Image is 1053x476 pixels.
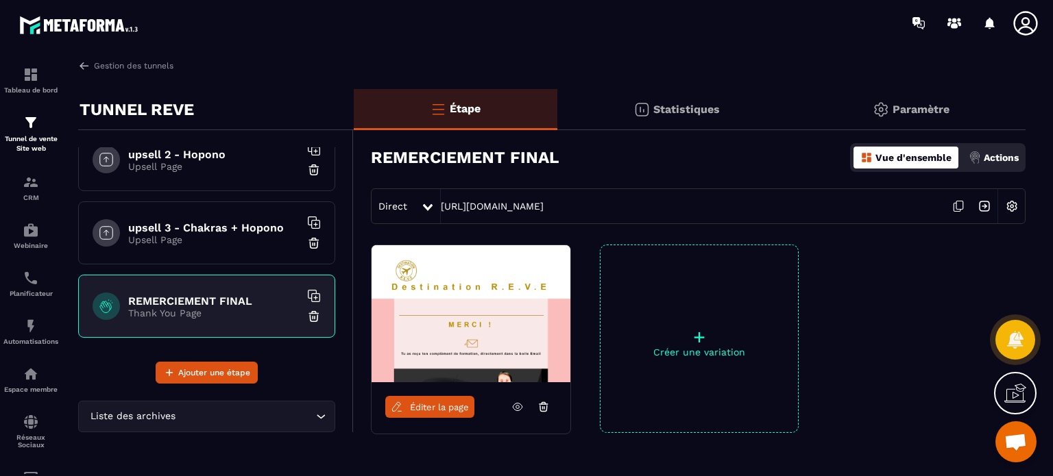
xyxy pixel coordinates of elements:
p: Upsell Page [128,161,300,172]
img: setting-w.858f3a88.svg [999,193,1025,219]
img: image [372,245,570,382]
img: social-network [23,414,39,430]
span: Liste des archives [87,409,178,424]
div: Ouvrir le chat [995,421,1037,462]
p: Upsell Page [128,234,300,245]
p: Paramètre [893,103,949,116]
p: Planificateur [3,290,58,297]
img: arrow-next.bcc2205e.svg [971,193,997,219]
p: TUNNEL REVE [80,96,194,123]
img: automations [23,222,39,238]
p: Espace membre [3,386,58,393]
h6: REMERCIEMENT FINAL [128,295,300,308]
img: stats.20deebd0.svg [633,101,650,118]
p: Actions [984,152,1019,163]
button: Ajouter une étape [156,362,258,384]
img: bars-o.4a397970.svg [430,101,446,117]
h6: upsell 2 - Hopono [128,148,300,161]
span: Direct [378,201,407,212]
img: actions.d6e523a2.png [969,151,981,164]
a: [URL][DOMAIN_NAME] [441,201,544,212]
a: schedulerschedulerPlanificateur [3,260,58,308]
a: Gestion des tunnels [78,60,173,72]
p: Thank You Page [128,308,300,318]
div: Search for option [78,401,335,432]
p: Tunnel de vente Site web [3,134,58,153]
img: formation [23,114,39,131]
img: formation [23,174,39,190]
img: trash [307,163,321,177]
img: scheduler [23,270,39,286]
p: + [601,327,798,347]
img: trash [307,310,321,323]
p: Automatisations [3,338,58,345]
a: Éditer la page [385,396,474,418]
img: logo [19,12,143,38]
span: Ajouter une étape [178,366,250,379]
a: automationsautomationsEspace membre [3,355,58,403]
p: Statistiques [653,103,720,116]
p: Créer une variation [601,347,798,358]
p: Réseaux Sociaux [3,434,58,449]
h3: REMERCIEMENT FINAL [371,148,559,167]
p: Étape [450,102,481,115]
img: automations [23,318,39,334]
a: automationsautomationsAutomatisations [3,308,58,355]
span: Éditer la page [410,402,469,412]
a: automationsautomationsWebinaire [3,212,58,260]
a: formationformationCRM [3,164,58,212]
a: formationformationTunnel de vente Site web [3,104,58,164]
p: CRM [3,194,58,201]
img: setting-gr.5f69749f.svg [873,101,889,118]
p: Webinaire [3,242,58,249]
input: Search for option [178,409,313,424]
h6: upsell 3 - Chakras + Hopono [128,221,300,234]
img: dashboard-orange.40269519.svg [860,151,873,164]
img: arrow [78,60,90,72]
p: Vue d'ensemble [875,152,952,163]
img: formation [23,66,39,83]
img: automations [23,366,39,382]
a: social-networksocial-networkRéseaux Sociaux [3,403,58,459]
p: Tableau de bord [3,86,58,94]
a: formationformationTableau de bord [3,56,58,104]
img: trash [307,236,321,250]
